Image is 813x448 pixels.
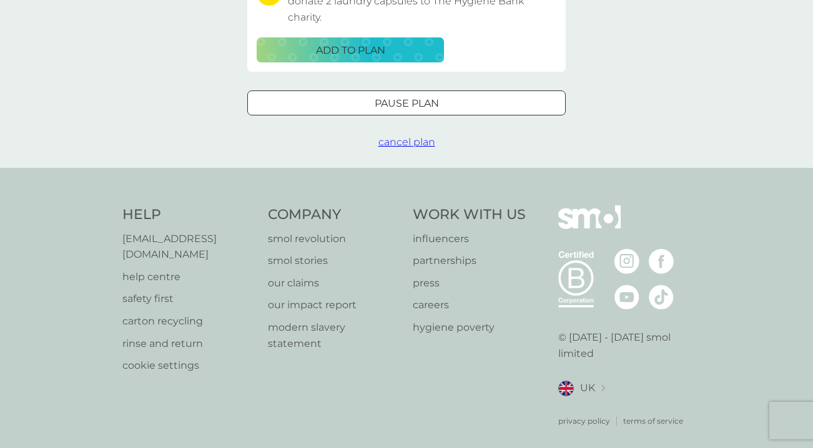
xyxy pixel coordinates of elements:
a: careers [413,297,526,313]
p: Pause plan [375,95,439,112]
p: ADD TO PLAN [316,42,385,59]
img: visit the smol Youtube page [614,285,639,309]
span: cancel plan [378,136,435,148]
a: modern slavery statement [268,319,401,351]
a: partnerships [413,253,526,269]
a: influencers [413,231,526,247]
a: our claims [268,275,401,291]
button: ADD TO PLAN [257,37,444,62]
h4: Help [122,205,255,225]
a: smol stories [268,253,401,269]
span: UK [580,380,595,396]
img: UK flag [558,381,574,396]
h4: Work With Us [413,205,526,225]
img: visit the smol Tiktok page [649,285,674,309]
a: press [413,275,526,291]
img: visit the smol Instagram page [614,249,639,274]
h4: Company [268,205,401,225]
a: carton recycling [122,313,255,329]
img: smol [558,205,621,248]
a: hygiene poverty [413,319,526,336]
button: cancel plan [378,134,435,150]
img: visit the smol Facebook page [649,249,674,274]
a: [EMAIL_ADDRESS][DOMAIN_NAME] [122,231,255,263]
a: privacy policy [558,415,610,427]
a: rinse and return [122,336,255,352]
a: terms of service [623,415,683,427]
button: Pause plan [247,90,566,115]
a: cookie settings [122,358,255,374]
a: help centre [122,269,255,285]
a: our impact report [268,297,401,313]
img: select a new location [601,385,605,392]
a: safety first [122,291,255,307]
p: © [DATE] - [DATE] smol limited [558,329,691,361]
a: smol revolution [268,231,401,247]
